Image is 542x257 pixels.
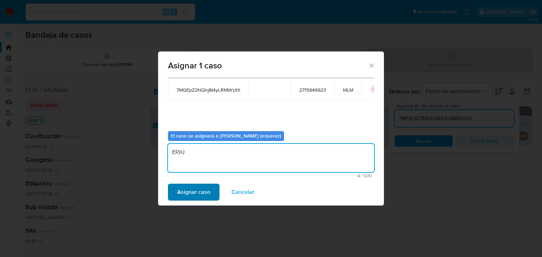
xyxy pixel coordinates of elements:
[368,62,374,68] button: Cerrar ventana
[177,184,210,200] span: Asignar caso
[168,184,219,201] button: Asignar caso
[168,61,368,70] span: Asignar 1 caso
[168,144,374,172] textarea: EPJU
[176,87,240,93] span: 7MGEpZ2NQhj8I4yLRMbYzIlX
[370,85,379,94] button: icon-button
[171,132,281,139] b: El caso se asignará a [PERSON_NAME] (erjuarez)
[222,184,264,201] button: Cancelar
[343,87,353,93] span: MLM
[158,51,384,206] div: assign-modal
[299,87,326,93] span: 2715946923
[231,184,254,200] span: Cancelar
[170,173,372,178] span: Máximo 500 caracteres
